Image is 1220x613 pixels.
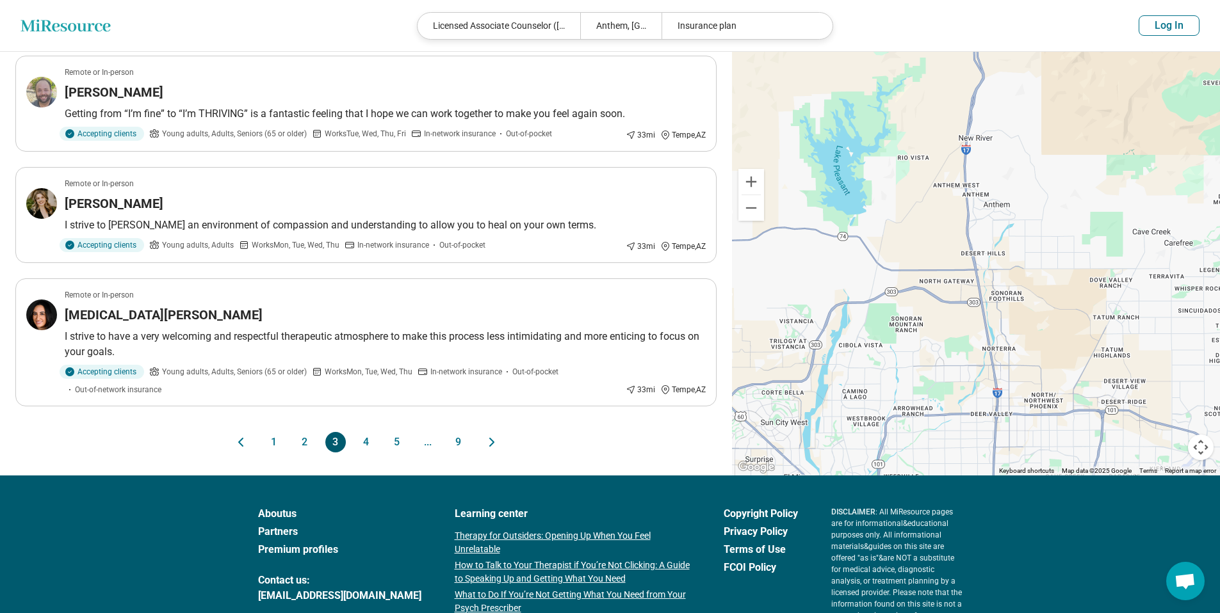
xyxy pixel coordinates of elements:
h3: [MEDICAL_DATA][PERSON_NAME] [65,306,263,324]
div: 33 mi [626,384,655,395]
span: Young adults, Adults, Seniors (65 or older) [162,128,307,139]
a: How to Talk to Your Therapist if You’re Not Clicking: A Guide to Speaking Up and Getting What You... [455,559,690,585]
p: Getting from “I’m fine” to “I’m THRIVING” is a fantastic feeling that I hope we can work together... [65,106,706,122]
div: Accepting clients [60,127,144,141]
button: 5 [387,432,407,452]
div: Accepting clients [60,238,144,252]
div: 33 mi [626,241,655,252]
a: Privacy Policy [724,524,798,539]
div: Insurance plan [662,13,824,39]
p: Remote or In-person [65,178,134,189]
p: Remote or In-person [65,289,134,301]
button: Map camera controls [1188,434,1214,460]
a: Therapy for Outsiders: Opening Up When You Feel Unrelatable [455,529,690,556]
a: Premium profiles [258,542,421,557]
span: DISCLAIMER [831,507,875,516]
button: 2 [295,432,315,452]
button: Log In [1139,15,1200,36]
button: Zoom out [738,195,764,221]
a: Learning center [455,506,690,521]
div: Tempe , AZ [660,241,706,252]
button: 4 [356,432,377,452]
a: FCOI Policy [724,560,798,575]
div: Open chat [1166,562,1205,600]
button: Keyboard shortcuts [999,466,1054,475]
a: Open this area in Google Maps (opens a new window) [735,459,777,475]
span: Young adults, Adults [162,239,234,251]
p: Remote or In-person [65,67,134,78]
h3: [PERSON_NAME] [65,83,163,101]
span: Map data ©2025 Google [1062,467,1132,474]
p: I strive to [PERSON_NAME] an environment of compassion and understanding to allow you to heal on ... [65,218,706,233]
span: Contact us: [258,573,421,588]
a: Partners [258,524,421,539]
span: Out-of-pocket [512,366,558,378]
span: In-network insurance [357,239,429,251]
button: 1 [264,432,284,452]
a: Report a map error [1165,467,1216,474]
div: Accepting clients [60,365,144,379]
a: Terms (opens in new tab) [1139,467,1157,474]
span: Works Mon, Tue, Wed, Thu [325,366,412,378]
span: Out-of-pocket [439,239,485,251]
p: I strive to have a very welcoming and respectful therapeutic atmosphere to make this process less... [65,329,706,360]
span: ... [418,432,438,452]
a: Terms of Use [724,542,798,557]
span: Out-of-pocket [506,128,552,139]
div: Tempe , AZ [660,129,706,141]
span: Works Mon, Tue, Wed, Thu [252,239,339,251]
span: In-network insurance [430,366,502,378]
a: Copyright Policy [724,506,798,521]
div: Licensed Associate Counselor ([GEOGRAPHIC_DATA]) [418,13,580,39]
span: Works Tue, Wed, Thu, Fri [325,128,406,139]
a: [EMAIL_ADDRESS][DOMAIN_NAME] [258,588,421,603]
span: Out-of-network insurance [75,384,161,395]
button: Zoom in [738,169,764,195]
span: Young adults, Adults, Seniors (65 or older) [162,366,307,378]
h3: [PERSON_NAME] [65,195,163,212]
div: Anthem, [GEOGRAPHIC_DATA] [580,13,662,39]
button: Next page [484,432,500,452]
button: 9 [448,432,469,452]
button: 3 [325,432,346,452]
div: Tempe , AZ [660,384,706,395]
span: In-network insurance [424,128,496,139]
img: Google [735,459,777,475]
div: 33 mi [626,129,655,141]
a: Aboutus [258,506,421,521]
button: Previous page [233,432,248,452]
